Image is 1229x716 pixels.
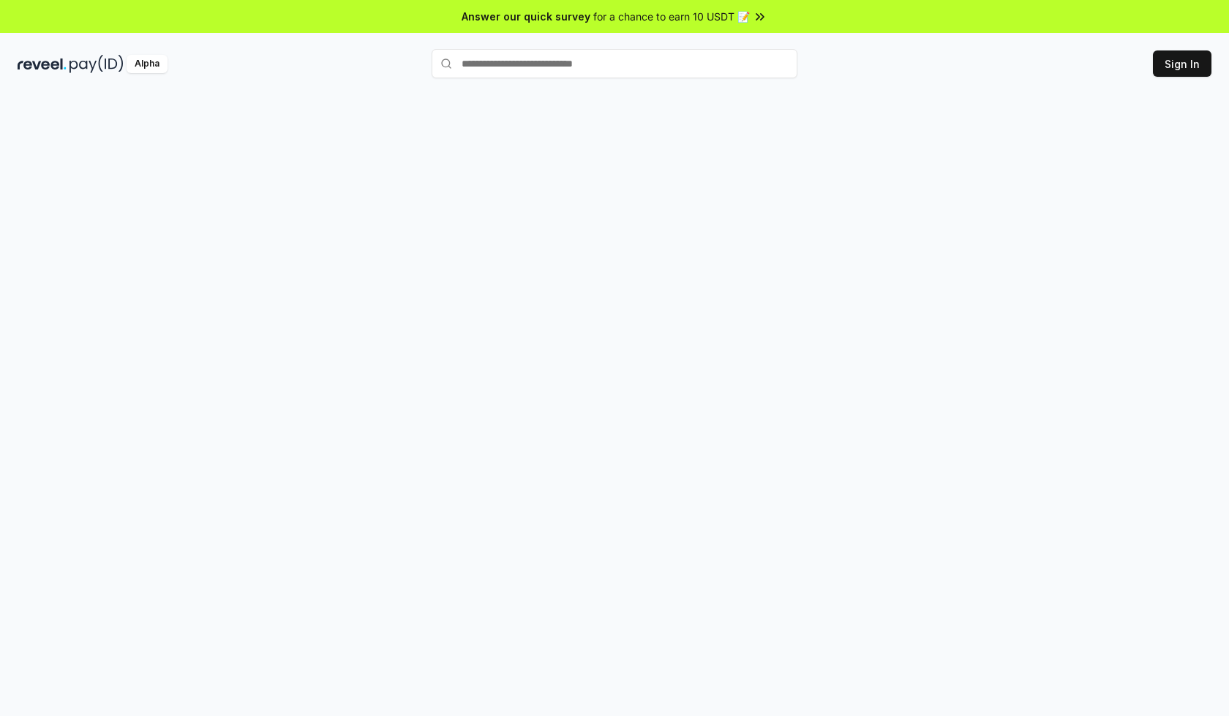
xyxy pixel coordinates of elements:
[69,55,124,73] img: pay_id
[593,9,750,24] span: for a chance to earn 10 USDT 📝
[18,55,67,73] img: reveel_dark
[1153,50,1211,77] button: Sign In
[127,55,168,73] div: Alpha
[462,9,590,24] span: Answer our quick survey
